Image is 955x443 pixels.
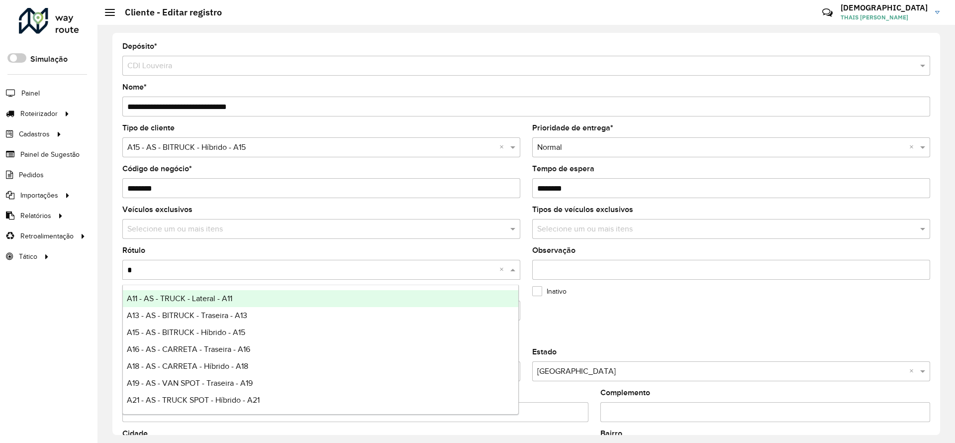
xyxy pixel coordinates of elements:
[841,3,928,12] h3: [DEMOGRAPHIC_DATA]
[909,141,918,153] span: Clear all
[127,345,250,353] span: A16 - AS - CARRETA - Traseira - A16
[127,311,247,320] span: A13 - AS - BITRUCK - Traseira - A13
[122,40,157,52] label: Depósito
[127,379,253,387] span: A19 - AS - VAN SPOT - Traseira - A19
[30,53,68,65] label: Simulação
[20,149,80,160] span: Painel de Sugestão
[20,109,58,119] span: Roteirizador
[499,264,508,276] span: Clear all
[21,88,40,99] span: Painel
[532,204,633,216] label: Tipos de veículos exclusivos
[122,428,148,440] label: Cidade
[122,285,519,415] ng-dropdown-panel: Options list
[817,2,838,23] a: Contato Rápido
[19,170,44,180] span: Pedidos
[122,244,145,256] label: Rótulo
[532,244,575,256] label: Observação
[122,81,147,93] label: Nome
[532,163,594,175] label: Tempo de espera
[127,328,245,336] span: A15 - AS - BITRUCK - Híbrido - A15
[532,122,613,134] label: Prioridade de entrega
[127,294,232,303] span: A11 - AS - TRUCK - Lateral - A11
[122,204,192,216] label: Veículos exclusivos
[115,7,222,18] h2: Cliente - Editar registro
[122,122,175,134] label: Tipo de cliente
[532,346,557,358] label: Estado
[127,396,260,404] span: A21 - AS - TRUCK SPOT - Híbrido - A21
[19,129,50,139] span: Cadastros
[19,251,37,262] span: Tático
[532,286,567,297] label: Inativo
[122,163,192,175] label: Código de negócio
[20,190,58,201] span: Importações
[127,362,248,370] span: A18 - AS - CARRETA - Híbrido - A18
[841,13,928,22] span: THAIS [PERSON_NAME]
[499,141,508,153] span: Clear all
[600,387,650,399] label: Complemento
[20,231,74,241] span: Retroalimentação
[20,211,51,221] span: Relatórios
[909,365,918,377] span: Clear all
[600,428,622,440] label: Bairro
